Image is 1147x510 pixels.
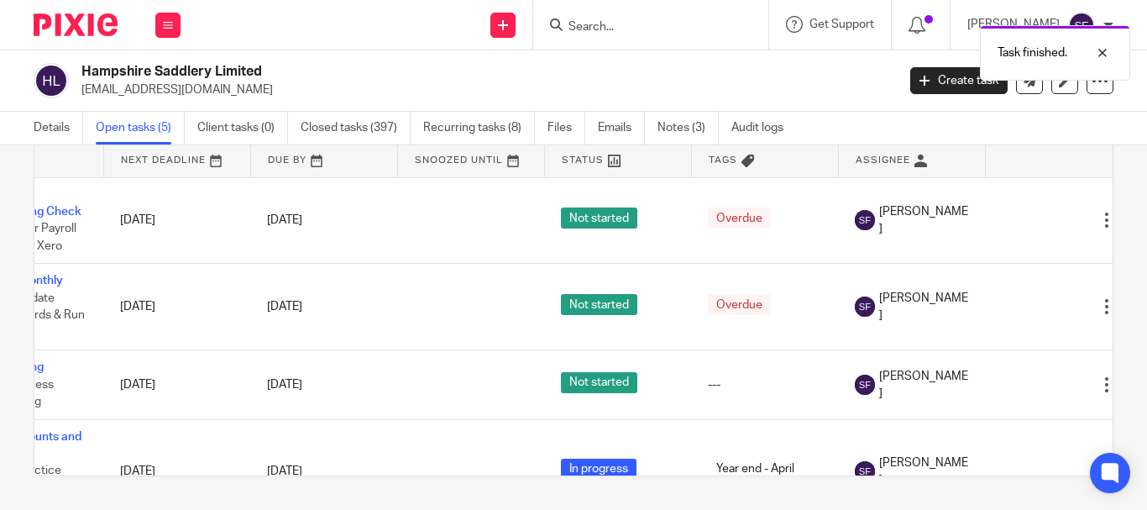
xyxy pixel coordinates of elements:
span: [DATE] [267,465,302,477]
span: Overdue [708,208,771,229]
span: Not started [561,372,637,393]
td: [DATE] [103,350,250,419]
input: Search [567,20,718,35]
img: svg%3E [1068,12,1095,39]
a: Files [547,112,585,145]
img: svg%3E [855,375,875,395]
span: In progress [561,459,636,480]
img: svg%3E [34,63,69,98]
img: Pixie [34,13,118,36]
a: Create task [910,67,1008,94]
h2: Hampshire Saddlery Limited [81,63,725,81]
span: Not started [561,208,637,229]
td: [DATE] [103,177,250,264]
span: [PERSON_NAME] [879,290,968,324]
span: [PERSON_NAME] [879,203,968,238]
span: [DATE] [267,379,302,391]
a: Recurring tasks (8) [423,112,535,145]
p: Task finished. [998,45,1067,61]
a: Emails [598,112,645,145]
span: Overdue [708,294,771,315]
span: Not started [561,294,637,315]
a: Closed tasks (397) [301,112,411,145]
img: svg%3E [855,297,875,317]
span: Tags [709,155,737,165]
img: svg%3E [855,210,875,230]
a: Audit logs [731,112,796,145]
a: Client tasks (0) [197,112,288,145]
span: [PERSON_NAME] [879,368,968,402]
a: Details [34,112,83,145]
span: Snoozed Until [415,155,503,165]
span: Year end - April [708,459,803,480]
span: [PERSON_NAME] [879,455,968,489]
span: Status [562,155,604,165]
span: [DATE] [267,214,302,226]
span: [DATE] [267,301,302,313]
a: Open tasks (5) [96,112,185,145]
td: [DATE] [103,264,250,350]
div: --- [708,376,821,393]
p: [EMAIL_ADDRESS][DOMAIN_NAME] [81,81,885,98]
img: svg%3E [855,461,875,481]
a: Notes (3) [657,112,719,145]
